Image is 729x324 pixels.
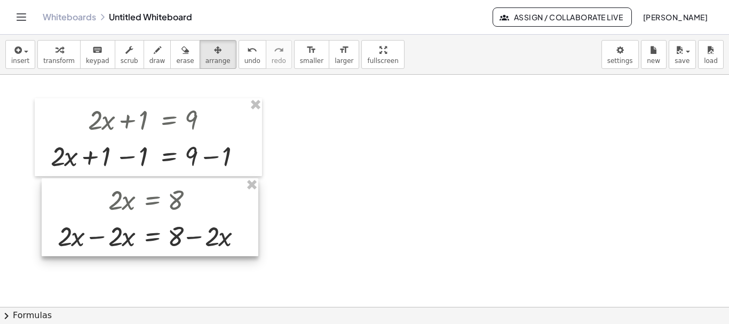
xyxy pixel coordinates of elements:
[607,57,633,65] span: settings
[502,12,623,22] span: Assign / Collaborate Live
[170,40,200,69] button: erase
[361,40,404,69] button: fullscreen
[92,44,102,57] i: keyboard
[5,40,35,69] button: insert
[144,40,171,69] button: draw
[335,57,353,65] span: larger
[37,40,81,69] button: transform
[205,57,231,65] span: arrange
[86,57,109,65] span: keypad
[115,40,144,69] button: scrub
[239,40,266,69] button: undoundo
[121,57,138,65] span: scrub
[272,57,286,65] span: redo
[367,57,398,65] span: fullscreen
[704,57,718,65] span: load
[329,40,359,69] button: format_sizelarger
[601,40,639,69] button: settings
[306,44,316,57] i: format_size
[266,40,292,69] button: redoredo
[300,57,323,65] span: smaller
[669,40,696,69] button: save
[647,57,660,65] span: new
[698,40,724,69] button: load
[200,40,236,69] button: arrange
[13,9,30,26] button: Toggle navigation
[80,40,115,69] button: keyboardkeypad
[294,40,329,69] button: format_sizesmaller
[274,44,284,57] i: redo
[641,40,667,69] button: new
[339,44,349,57] i: format_size
[493,7,632,27] button: Assign / Collaborate Live
[11,57,29,65] span: insert
[43,12,96,22] a: Whiteboards
[43,57,75,65] span: transform
[634,7,716,27] button: [PERSON_NAME]
[244,57,260,65] span: undo
[149,57,165,65] span: draw
[675,57,690,65] span: save
[643,12,708,22] span: [PERSON_NAME]
[247,44,257,57] i: undo
[176,57,194,65] span: erase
